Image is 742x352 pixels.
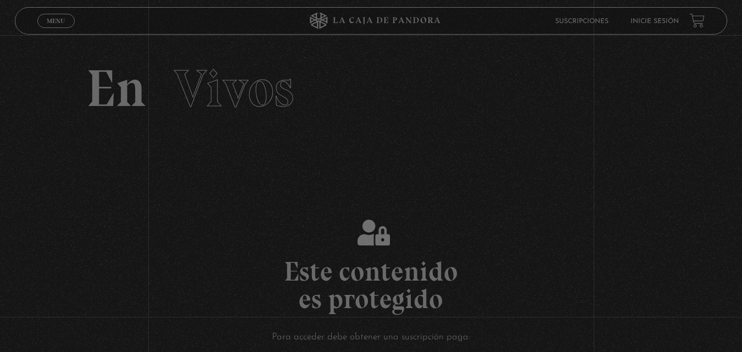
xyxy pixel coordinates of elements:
span: Cerrar [43,27,69,35]
span: Menu [47,18,65,24]
h2: En [86,63,656,115]
a: Suscripciones [555,18,609,25]
a: Inicie sesión [631,18,679,25]
span: Vivos [174,57,294,120]
a: View your shopping cart [690,13,705,28]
